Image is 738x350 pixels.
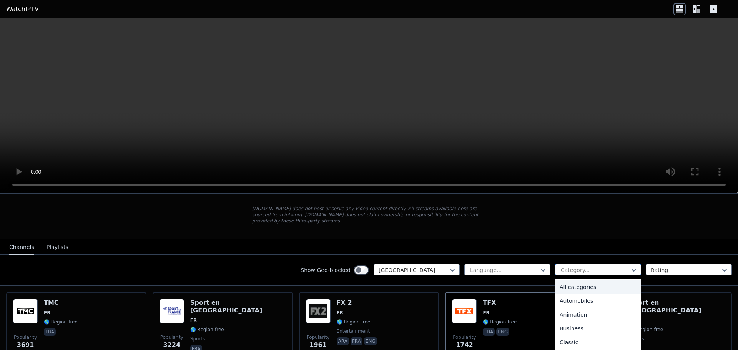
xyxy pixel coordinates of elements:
img: TFX [452,299,477,323]
span: 3224 [163,340,181,350]
img: FX 2 [306,299,331,323]
span: 🌎 Region-free [44,319,78,325]
p: fra [483,328,495,336]
img: TMC [13,299,38,323]
h6: FX 2 [337,299,379,307]
span: Popularity [307,334,330,340]
h6: TMC [44,299,78,307]
span: FR [190,317,197,323]
div: Business [555,322,641,335]
span: 3691 [17,340,34,350]
p: eng [364,337,377,345]
p: fra [44,328,56,336]
span: Popularity [453,334,476,340]
p: ara [337,337,349,345]
label: Show Geo-blocked [301,266,351,274]
span: sports [190,336,205,342]
h6: TFX [483,299,517,307]
span: 1742 [456,340,473,350]
span: 🌎 Region-free [483,319,517,325]
span: Popularity [14,334,37,340]
button: Playlists [47,240,68,255]
span: 🌎 Region-free [190,327,224,333]
a: WatchIPTV [6,5,39,14]
div: All categories [555,280,641,294]
span: 🌎 Region-free [337,319,371,325]
p: [DOMAIN_NAME] does not host or serve any video content directly. All streams available here are s... [252,206,486,224]
div: Animation [555,308,641,322]
span: FR [483,310,489,316]
button: Channels [9,240,34,255]
span: 1961 [309,340,327,350]
h6: Sport en [GEOGRAPHIC_DATA] [190,299,286,314]
img: Sport en France [160,299,184,323]
div: Automobiles [555,294,641,308]
div: Classic [555,335,641,349]
a: iptv-org [284,212,302,217]
span: entertainment [337,328,370,334]
span: FR [337,310,343,316]
span: FR [44,310,50,316]
p: fra [351,337,362,345]
p: eng [496,328,509,336]
h6: Sport en [GEOGRAPHIC_DATA] [629,299,725,314]
span: 🌎 Region-free [629,327,663,333]
span: Popularity [160,334,183,340]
